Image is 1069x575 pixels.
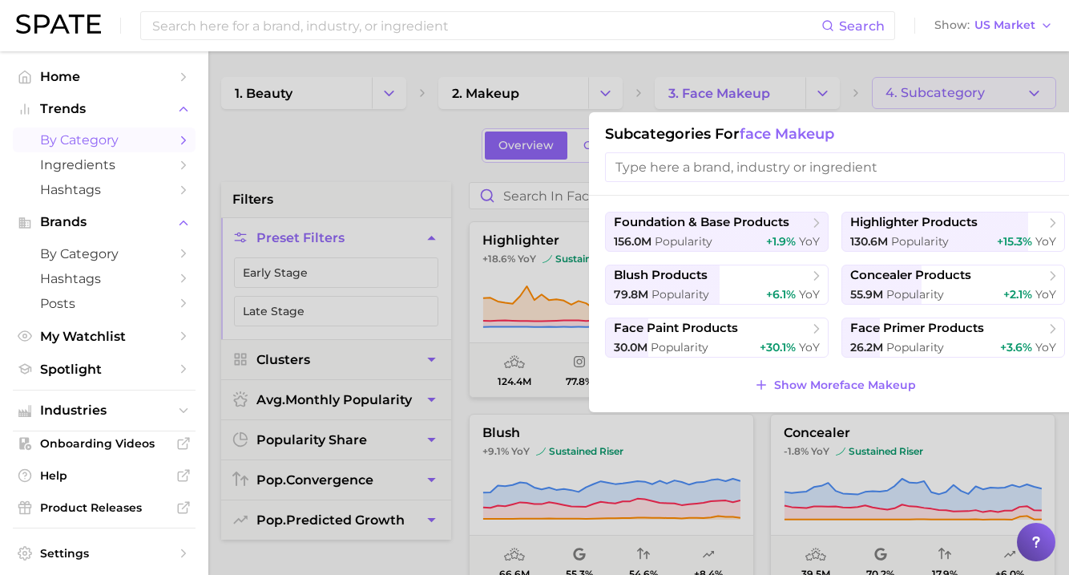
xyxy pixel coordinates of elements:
span: Trends [40,102,168,116]
span: Spotlight [40,362,168,377]
span: YoY [1035,234,1056,249]
span: Settings [40,546,168,561]
span: by Category [40,246,168,261]
span: Show More face makeup [774,379,916,392]
span: +3.6% [1000,340,1032,354]
span: US Market [974,21,1035,30]
span: 156.0m [614,234,651,249]
a: Hashtags [13,266,196,291]
span: YoY [799,234,820,249]
button: Industries [13,399,196,423]
span: 30.0m [614,340,647,354]
input: Type here a brand, industry or ingredient [605,152,1065,182]
span: YoY [799,340,820,354]
button: foundation & base products156.0m Popularity+1.9% YoY [605,212,829,252]
span: Industries [40,403,168,418]
button: blush products79.8m Popularity+6.1% YoY [605,265,829,305]
span: concealer products [850,268,971,283]
button: face primer products26.2m Popularity+3.6% YoY [841,318,1065,358]
button: Show Moreface makeup [750,374,919,396]
span: YoY [1035,287,1056,302]
a: Onboarding Videos [13,431,196,456]
span: face makeup [740,125,834,143]
span: Search [839,18,885,34]
span: Popularity [886,287,944,302]
span: Home [40,69,168,84]
span: +30.1% [760,340,796,354]
span: +6.1% [766,287,796,302]
span: Ingredients [40,157,168,172]
button: highlighter products130.6m Popularity+15.3% YoY [841,212,1065,252]
a: Settings [13,541,196,565]
span: 79.8m [614,287,648,302]
span: Help [40,468,168,483]
span: YoY [799,287,820,302]
span: face paint products [614,321,738,336]
span: face primer products [850,321,984,336]
span: 55.9m [850,287,883,302]
span: Popularity [886,340,944,354]
span: Brands [40,215,168,229]
a: Help [13,464,196,488]
button: concealer products55.9m Popularity+2.1% YoY [841,265,1065,305]
a: My Watchlist [13,324,196,349]
a: by Category [13,128,196,152]
span: Popularity [655,234,712,249]
span: by Category [40,132,168,148]
span: 26.2m [850,340,883,354]
img: SPATE [16,14,101,34]
span: highlighter products [850,215,978,230]
span: Onboarding Videos [40,436,168,451]
span: Hashtags [40,271,168,286]
a: by Category [13,241,196,266]
span: Show [934,21,970,30]
span: My Watchlist [40,329,168,344]
span: Popularity [891,234,949,249]
h1: Subcategories for [605,125,1065,143]
a: Spotlight [13,357,196,382]
span: blush products [614,268,708,283]
span: YoY [1035,340,1056,354]
span: +15.3% [997,234,1032,249]
button: ShowUS Market [930,15,1057,36]
a: Home [13,64,196,89]
span: Posts [40,296,168,311]
span: Popularity [651,287,709,302]
a: Posts [13,291,196,316]
span: Product Releases [40,500,168,515]
span: +1.9% [766,234,796,249]
span: +2.1% [1003,287,1032,302]
button: Brands [13,210,196,234]
span: Hashtags [40,182,168,197]
span: 130.6m [850,234,888,249]
span: foundation & base products [614,215,789,230]
span: Popularity [651,340,708,354]
a: Ingredients [13,152,196,177]
button: Trends [13,97,196,121]
input: Search here for a brand, industry, or ingredient [151,12,821,39]
a: Product Releases [13,496,196,520]
button: face paint products30.0m Popularity+30.1% YoY [605,318,829,358]
a: Hashtags [13,177,196,202]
